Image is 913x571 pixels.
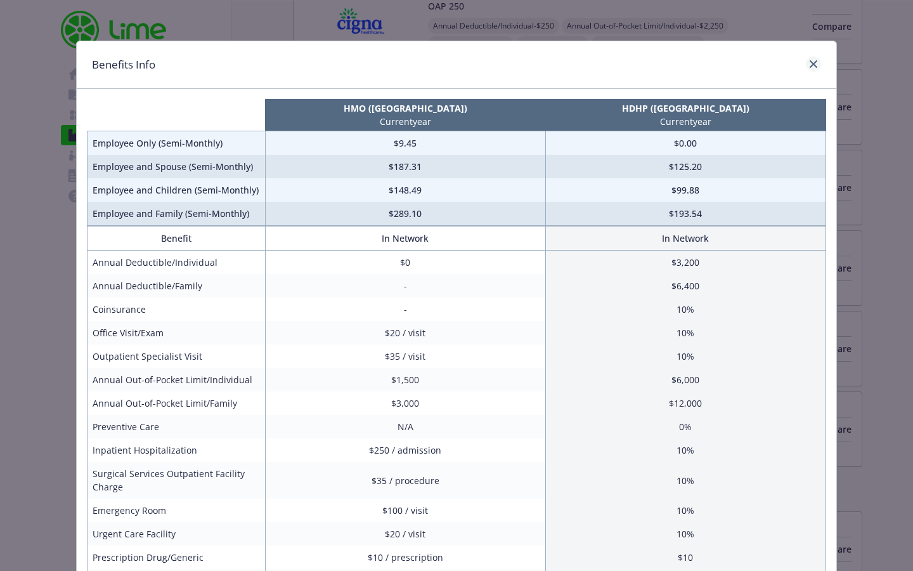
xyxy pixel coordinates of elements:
td: $148.49 [265,178,545,202]
h1: Benefits Info [92,56,155,73]
td: $10 / prescription [265,546,545,569]
td: $20 / visit [265,321,545,345]
td: - [265,274,545,298]
td: Office Visit/Exam [87,321,266,345]
td: 10% [545,522,826,546]
th: Benefit [87,226,266,251]
td: $1,500 [265,368,545,391]
td: Outpatient Specialist Visit [87,345,266,368]
td: 10% [545,438,826,462]
td: Surgical Services Outpatient Facility Charge [87,462,266,499]
td: Inpatient Hospitalization [87,438,266,462]
td: Coinsurance [87,298,266,321]
td: Employee and Spouse (Semi-Monthly) [87,155,266,178]
th: In Network [545,226,826,251]
p: HMO ([GEOGRAPHIC_DATA]) [268,102,543,115]
td: Employee and Family (Semi-Monthly) [87,202,266,226]
td: Annual Out-of-Pocket Limit/Family [87,391,266,415]
td: Preventive Care [87,415,266,438]
td: 10% [545,345,826,368]
td: Annual Deductible/Family [87,274,266,298]
th: intentionally left blank [87,99,266,131]
td: 0% [545,415,826,438]
td: $9.45 [265,131,545,155]
td: - [265,298,545,321]
td: $6,000 [545,368,826,391]
td: $0.00 [545,131,826,155]
td: Employee and Children (Semi-Monthly) [87,178,266,202]
td: Annual Out-of-Pocket Limit/Individual [87,368,266,391]
td: 10% [545,462,826,499]
td: $3,200 [545,251,826,275]
td: 10% [545,298,826,321]
td: N/A [265,415,545,438]
td: $125.20 [545,155,826,178]
td: Urgent Care Facility [87,522,266,546]
td: $100 / visit [265,499,545,522]
td: $3,000 [265,391,545,415]
p: Current year [548,115,823,128]
p: Current year [268,115,543,128]
td: $6,400 [545,274,826,298]
td: $250 / admission [265,438,545,462]
td: $20 / visit [265,522,545,546]
td: Emergency Room [87,499,266,522]
td: Annual Deductible/Individual [87,251,266,275]
td: $99.88 [545,178,826,202]
p: HDHP ([GEOGRAPHIC_DATA]) [548,102,823,115]
td: $35 / procedure [265,462,545,499]
td: 10% [545,499,826,522]
td: $35 / visit [265,345,545,368]
td: $187.31 [265,155,545,178]
a: close [806,56,821,72]
td: $289.10 [265,202,545,226]
td: $12,000 [545,391,826,415]
td: Employee Only (Semi-Monthly) [87,131,266,155]
td: 10% [545,321,826,345]
td: $10 [545,546,826,569]
td: Prescription Drug/Generic [87,546,266,569]
th: In Network [265,226,545,251]
td: $0 [265,251,545,275]
td: $193.54 [545,202,826,226]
